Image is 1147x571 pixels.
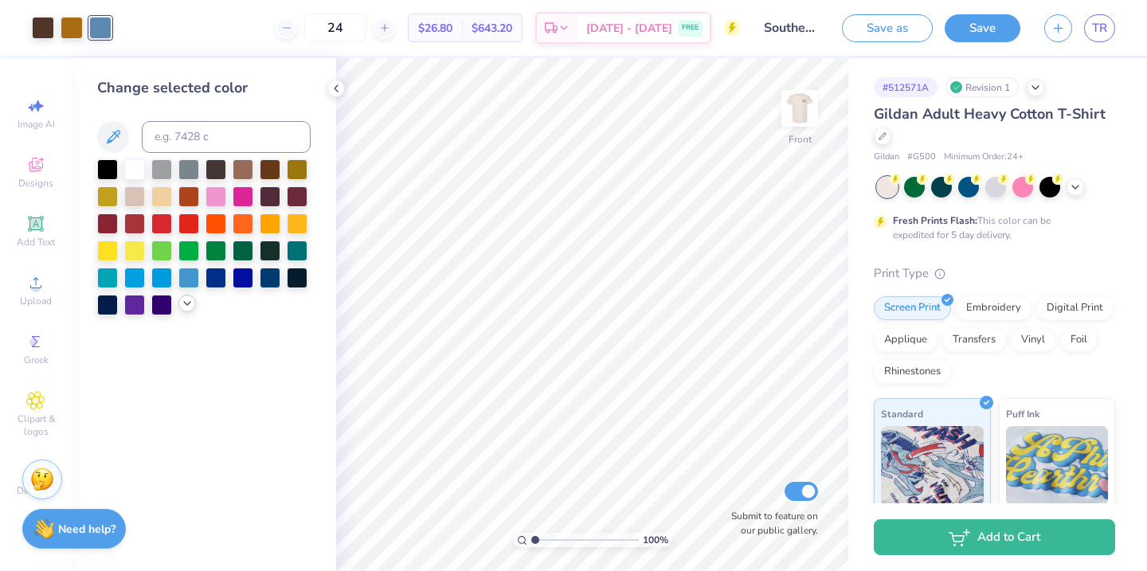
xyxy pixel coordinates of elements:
[97,77,311,99] div: Change selected color
[304,14,366,42] input: – –
[874,264,1115,283] div: Print Type
[874,519,1115,555] button: Add to Cart
[752,12,830,44] input: Untitled Design
[874,328,938,352] div: Applique
[1060,328,1098,352] div: Foil
[789,132,812,147] div: Front
[142,121,311,153] input: e.g. 7428 c
[874,360,951,384] div: Rhinestones
[1036,296,1114,320] div: Digital Print
[874,77,938,97] div: # 512571A
[643,533,668,547] span: 100 %
[1006,405,1039,422] span: Puff Ink
[945,77,1019,97] div: Revision 1
[24,354,49,366] span: Greek
[881,405,923,422] span: Standard
[893,213,1089,242] div: This color can be expedited for 5 day delivery.
[18,177,53,190] span: Designs
[682,22,699,33] span: FREE
[1011,328,1055,352] div: Vinyl
[874,104,1106,123] span: Gildan Adult Heavy Cotton T-Shirt
[942,328,1006,352] div: Transfers
[956,296,1032,320] div: Embroidery
[907,151,936,164] span: # G500
[418,20,452,37] span: $26.80
[1092,19,1107,37] span: TR
[58,522,115,537] strong: Need help?
[881,426,984,506] img: Standard
[784,92,816,124] img: Front
[874,296,951,320] div: Screen Print
[893,214,977,227] strong: Fresh Prints Flash:
[17,236,55,248] span: Add Text
[472,20,512,37] span: $643.20
[17,484,55,497] span: Decorate
[20,295,52,307] span: Upload
[842,14,933,42] button: Save as
[945,14,1020,42] button: Save
[944,151,1024,164] span: Minimum Order: 24 +
[8,413,64,438] span: Clipart & logos
[1084,14,1115,42] a: TR
[1006,426,1109,506] img: Puff Ink
[722,509,818,538] label: Submit to feature on our public gallery.
[18,118,55,131] span: Image AI
[874,151,899,164] span: Gildan
[586,20,672,37] span: [DATE] - [DATE]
